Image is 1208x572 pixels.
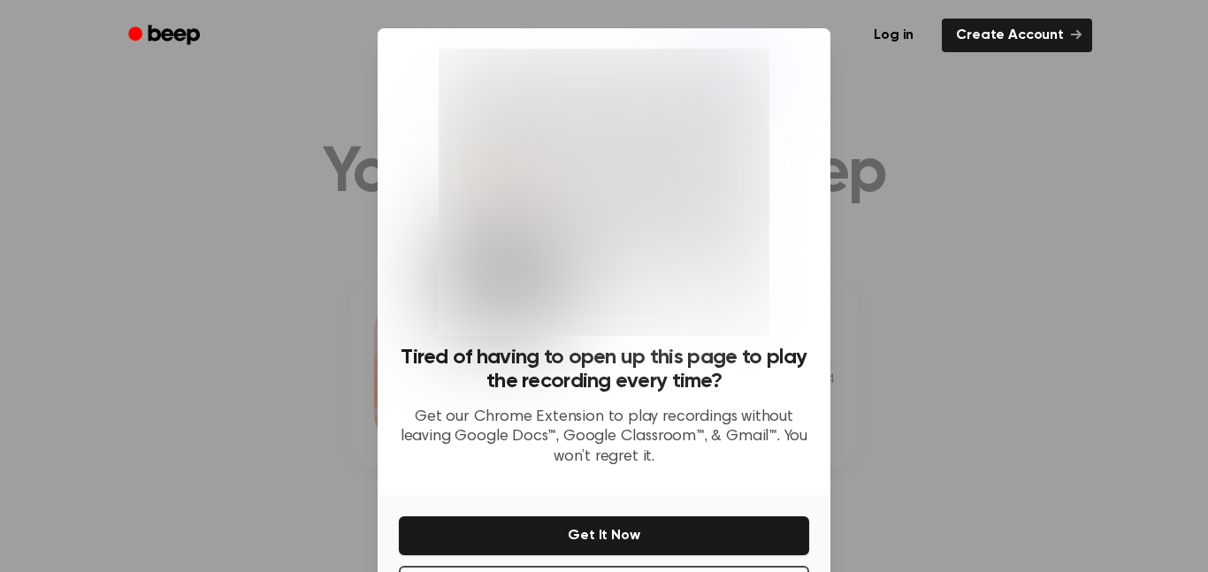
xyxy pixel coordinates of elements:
h3: Tired of having to open up this page to play the recording every time? [399,346,809,393]
a: Log in [856,15,931,56]
button: Get It Now [399,516,809,555]
p: Get our Chrome Extension to play recordings without leaving Google Docs™, Google Classroom™, & Gm... [399,408,809,468]
a: Create Account [942,19,1092,52]
a: Beep [116,19,216,53]
img: Beep extension in action [440,50,768,335]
